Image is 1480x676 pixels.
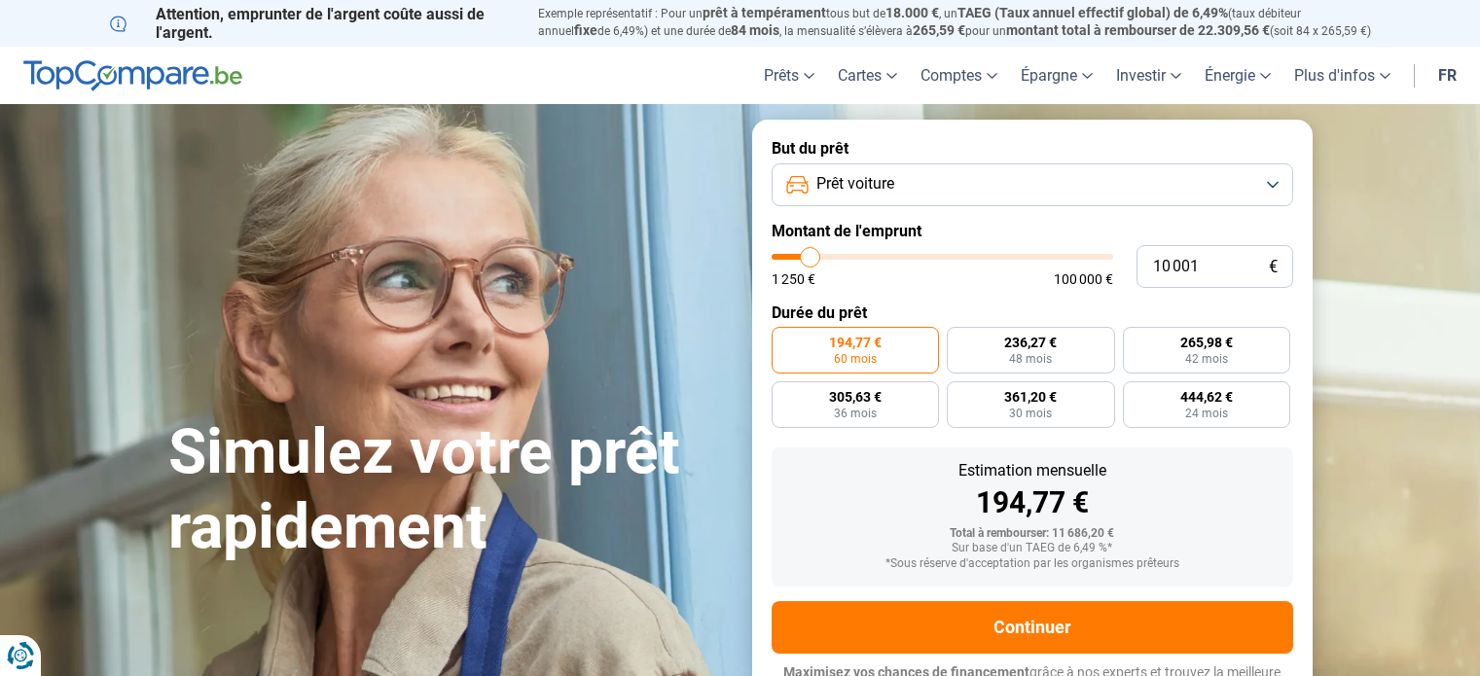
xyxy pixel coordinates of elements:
[772,601,1293,654] button: Continuer
[538,5,1371,40] p: Exemple représentatif : Pour un tous but de , un (taux débiteur annuel de 6,49%) et une durée de ...
[826,47,909,104] a: Cartes
[957,5,1228,20] span: TAEG (Taux annuel effectif global) de 6,49%
[787,527,1278,541] div: Total à rembourser: 11 686,20 €
[110,5,515,42] p: Attention, emprunter de l'argent coûte aussi de l'argent.
[834,408,877,419] span: 36 mois
[574,22,597,38] span: fixe
[772,303,1293,322] label: Durée du prêt
[1004,390,1057,404] span: 361,20 €
[23,60,242,91] img: TopCompare
[1180,336,1233,349] span: 265,98 €
[772,222,1293,240] label: Montant de l'emprunt
[909,47,1009,104] a: Comptes
[1104,47,1193,104] a: Investir
[787,488,1278,517] div: 194,77 €
[829,390,882,404] span: 305,63 €
[787,557,1278,571] div: *Sous réserve d'acceptation par les organismes prêteurs
[1180,390,1233,404] span: 444,62 €
[731,22,779,38] span: 84 mois
[816,173,894,195] span: Prêt voiture
[1185,408,1228,419] span: 24 mois
[1193,47,1282,104] a: Énergie
[703,5,826,20] span: prêt à tempérament
[885,5,939,20] span: 18.000 €
[168,415,729,565] h1: Simulez votre prêt rapidement
[1006,22,1270,38] span: montant total à rembourser de 22.309,56 €
[1009,47,1104,104] a: Épargne
[1009,353,1052,365] span: 48 mois
[1185,353,1228,365] span: 42 mois
[1054,272,1113,286] span: 100 000 €
[772,163,1293,206] button: Prêt voiture
[772,272,815,286] span: 1 250 €
[772,139,1293,158] label: But du prêt
[1004,336,1057,349] span: 236,27 €
[752,47,826,104] a: Prêts
[829,336,882,349] span: 194,77 €
[1009,408,1052,419] span: 30 mois
[1426,47,1468,104] a: fr
[787,463,1278,479] div: Estimation mensuelle
[1269,259,1278,275] span: €
[913,22,965,38] span: 265,59 €
[1282,47,1402,104] a: Plus d'infos
[834,353,877,365] span: 60 mois
[787,542,1278,555] div: Sur base d'un TAEG de 6,49 %*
